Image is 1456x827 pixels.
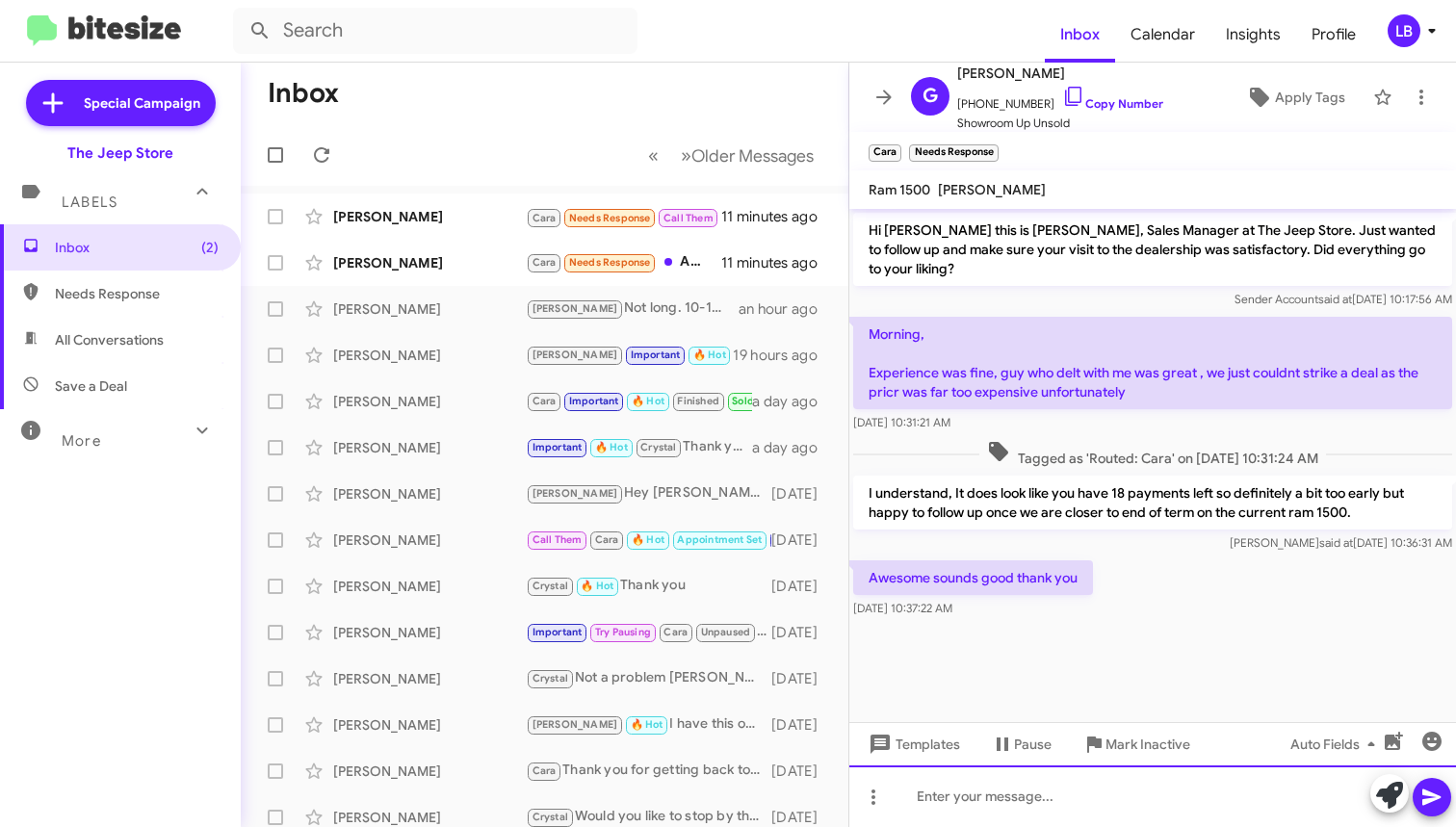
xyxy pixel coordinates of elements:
h1: Inbox [268,78,339,109]
div: [PERSON_NAME] [333,207,526,226]
button: Mark Inactive [1067,727,1206,762]
div: [PERSON_NAME] [333,253,526,272]
span: Important [569,395,619,407]
span: Cara [533,212,557,224]
div: 👍 [526,344,733,366]
span: said at [1319,535,1353,550]
span: » [681,143,691,168]
span: [DATE] 10:31:21 AM [853,415,950,429]
span: More [62,432,101,450]
a: Profile [1296,7,1371,63]
button: Auto Fields [1275,727,1398,762]
span: Important [631,349,681,361]
div: Awesome sounds good thank you [526,251,721,273]
span: 🔥 Hot [632,395,664,407]
span: Older Messages [691,145,814,167]
span: Finished [677,395,719,407]
div: Hey [PERSON_NAME], just took a look in the system and based on the vin with the history and the c... [526,482,771,504]
a: Special Campaign [26,80,216,126]
span: Try Pausing [595,626,651,638]
p: Morning, Experience was fine, guy who delt with me was great , we just couldnt strike a deal as t... [853,317,1452,409]
span: Tagged as 'Routed: Cara' on [DATE] 10:31:24 AM [979,440,1326,468]
span: 🔥 Hot [581,580,613,592]
span: Auto Fields [1290,727,1383,762]
div: Not a problem [PERSON_NAME] thank you for the update. Always happy to help! [526,667,771,689]
span: Special Campaign [84,93,200,113]
span: All Conversations [55,330,164,349]
small: Needs Response [909,144,998,162]
div: [DATE] [771,762,833,781]
span: Unpaused [701,626,751,638]
div: LB [1388,14,1420,47]
div: [PERSON_NAME] [333,530,526,550]
span: Sender Account [DATE] 10:17:56 AM [1235,292,1452,306]
span: Needs Response [569,212,651,224]
span: Crystal [533,580,568,592]
button: Next [669,136,825,175]
button: Templates [849,727,975,762]
span: [PERSON_NAME] [957,62,1163,85]
div: [PERSON_NAME] [333,346,526,365]
span: Labels [62,194,117,211]
div: [DATE] [771,808,833,827]
span: Cara [533,395,557,407]
button: LB [1371,14,1435,47]
input: Search [233,8,637,54]
div: The Jeep Store [67,143,173,163]
span: Crystal [533,811,568,823]
div: Thank you for getting back to me. Anything I can do to help move forward with a purchase? [526,760,771,782]
span: Important [533,626,583,638]
div: a day ago [752,392,833,411]
div: [DATE] [771,530,833,550]
a: Copy Number [1062,96,1163,111]
span: Inbox [1045,7,1115,63]
span: Mark Inactive [1105,727,1190,762]
div: [PERSON_NAME] [333,299,526,319]
span: G [923,81,938,112]
span: Needs Response [55,284,219,303]
div: [PERSON_NAME] [333,715,526,735]
span: [PERSON_NAME] [533,718,618,731]
div: [PERSON_NAME] [333,438,526,457]
div: [DATE] [771,484,833,504]
span: Important [533,441,583,453]
p: Hi [PERSON_NAME] this is [PERSON_NAME], Sales Manager at The Jeep Store. Just wanted to follow up... [853,213,1452,286]
span: 🔥 Hot [631,718,663,731]
span: [PERSON_NAME] [938,181,1046,198]
span: Pause [1014,727,1052,762]
div: Not long. 10-15 minutes depending on how busy the showroom is at the time. [526,297,739,320]
div: [DATE] [771,623,833,642]
span: Call Them [663,212,714,224]
div: I have this one. It would have retail bonus cash for $2,250. Out price would be $44,480. LINK TO ... [526,713,771,736]
span: Call Them [533,533,583,546]
button: Previous [637,136,670,175]
span: Crystal [640,441,676,453]
div: [DATE] [771,577,833,596]
div: [PERSON_NAME] [333,808,526,827]
div: 11 minutes ago [721,253,833,272]
div: [PERSON_NAME] [333,623,526,642]
span: Cara [533,256,557,269]
span: Cara [663,626,688,638]
span: Cara [533,764,557,777]
span: Appointment Set [677,533,762,546]
span: Inbox [55,238,219,257]
a: Insights [1210,7,1296,63]
span: [PERSON_NAME] [533,302,618,315]
span: said at [1318,292,1352,306]
div: 👍 [526,390,752,412]
span: Crystal [533,672,568,685]
nav: Page navigation example [637,136,825,175]
div: [PERSON_NAME] [333,392,526,411]
a: Calendar [1115,7,1210,63]
span: 🔥 Hot [632,533,664,546]
div: [PERSON_NAME] [333,577,526,596]
span: Sold [732,395,754,407]
span: Ram 1500 [869,181,930,198]
div: 19 hours ago [733,346,833,365]
span: « [648,143,659,168]
p: Awesome sounds good thank you [853,560,1093,595]
div: Hey [PERSON_NAME], This is [PERSON_NAME] lefthand sales manager at the jeep store. Hope you are w... [526,621,771,643]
